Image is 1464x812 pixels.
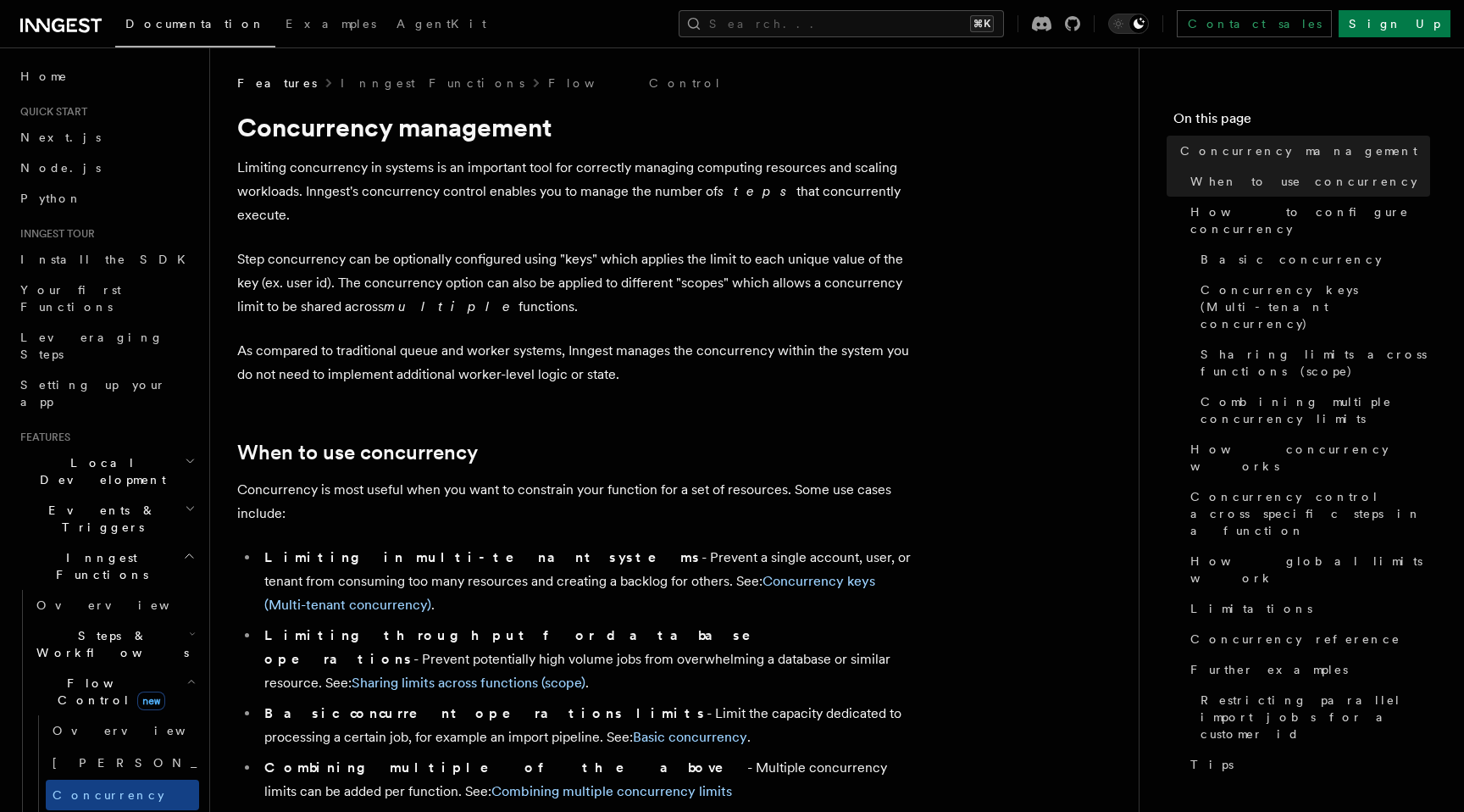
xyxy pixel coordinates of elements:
[275,5,386,46] a: Examples
[1184,624,1430,654] a: Concurrency reference
[1184,481,1430,546] a: Concurrency control across specific steps in a function
[20,192,82,205] span: Python
[237,156,915,227] p: Limiting concurrency in systems is an important tool for correctly managing computing resources a...
[14,322,199,370] a: Leveraging Steps
[46,746,199,780] a: [PERSON_NAME]
[286,17,376,31] span: Examples
[1201,251,1382,268] span: Basic concurrency
[1194,339,1430,387] a: Sharing limits across functions (scope)
[264,549,701,565] strong: Limiting in multi-tenant systems
[396,17,486,31] span: AgentKit
[237,339,915,387] p: As compared to traditional queue and worker systems, Inngest manages the concurrency within the s...
[970,15,994,32] kbd: ⌘K
[264,705,707,721] strong: Basic concurrent operations limits
[14,448,199,495] button: Local Development
[1184,749,1430,780] a: Tips
[259,702,915,749] li: - Limit the capacity dedicated to processing a certain job, for example an import pipeline. See: .
[1194,387,1430,434] a: Combining multiple concurrency limits
[1108,14,1149,34] button: Toggle dark mode
[548,75,722,92] a: Flow Control
[1190,553,1430,587] span: How global limits work
[259,624,915,695] li: - Prevent potentially high volume jobs from overwhelming a database or similar resource. See: .
[14,183,199,214] a: Python
[1194,244,1430,275] a: Basic concurrency
[30,675,186,709] span: Flow Control
[237,112,915,142] h1: Concurrency management
[14,542,199,590] button: Inngest Functions
[1184,166,1430,197] a: When to use concurrency
[1201,393,1430,427] span: Combining multiple concurrency limits
[1201,346,1430,380] span: Sharing limits across functions (scope)
[237,247,915,319] p: Step concurrency can be optionally configured using "keys" which applies the limit to each unique...
[341,75,524,92] a: Inngest Functions
[1180,142,1417,159] span: Concurrency management
[237,441,478,464] a: When to use concurrency
[386,5,496,46] a: AgentKit
[1190,631,1400,648] span: Concurrency reference
[1190,756,1234,773] span: Tips
[20,131,101,144] span: Next.js
[1184,434,1430,481] a: How concurrency works
[14,61,199,92] a: Home
[20,283,121,314] span: Your first Functions
[1201,692,1430,742] span: Restricting parallel import jobs for a customer id
[53,724,227,737] span: Overview
[14,431,70,444] span: Features
[1173,136,1430,166] a: Concurrency management
[237,478,915,526] p: Concurrency is most useful when you want to constrain your function for a set of resources. Some ...
[237,75,317,92] span: Features
[1184,654,1430,685] a: Further examples
[115,5,275,47] a: Documentation
[1184,593,1430,624] a: Limitations
[30,620,199,668] button: Steps & Workflows
[1194,685,1430,749] a: Restricting parallel import jobs for a customer id
[20,331,164,361] span: Leveraging Steps
[491,783,732,799] a: Combining multiple concurrency limits
[30,668,199,715] button: Flow Controlnew
[14,153,199,183] a: Node.js
[137,692,165,710] span: new
[14,244,199,275] a: Install the SDK
[14,105,87,119] span: Quick start
[1190,488,1430,539] span: Concurrency control across specific steps in a function
[718,183,796,199] em: steps
[30,627,189,661] span: Steps & Workflows
[1190,600,1312,617] span: Limitations
[1190,441,1430,475] span: How concurrency works
[1184,197,1430,244] a: How to configure concurrency
[20,161,101,175] span: Node.js
[20,253,196,266] span: Install the SDK
[1190,661,1348,678] span: Further examples
[14,227,95,241] span: Inngest tour
[53,756,301,770] span: [PERSON_NAME]
[1177,10,1332,37] a: Contact sales
[1173,108,1430,136] h4: On this page
[633,729,747,745] a: Basic concurrency
[1190,173,1417,190] span: When to use concurrency
[1184,546,1430,593] a: How global limits work
[259,756,915,804] li: - Multiple concurrency limits can be added per function. See:
[46,715,199,746] a: Overview
[14,454,185,488] span: Local Development
[125,17,265,31] span: Documentation
[14,502,185,536] span: Events & Triggers
[14,370,199,417] a: Setting up your app
[53,788,164,802] span: Concurrency
[384,298,518,314] em: multiple
[259,546,915,617] li: - Prevent a single account, user, or tenant from consuming too many resources and creating a back...
[14,495,199,542] button: Events & Triggers
[1339,10,1450,37] a: Sign Up
[264,627,774,667] strong: Limiting throughput for database operations
[1190,203,1430,237] span: How to configure concurrency
[30,590,199,620] a: Overview
[264,759,747,776] strong: Combining multiple of the above
[14,275,199,322] a: Your first Functions
[36,598,211,612] span: Overview
[352,675,585,691] a: Sharing limits across functions (scope)
[679,10,1004,37] button: Search...⌘K
[14,549,183,583] span: Inngest Functions
[1201,281,1430,332] span: Concurrency keys (Multi-tenant concurrency)
[20,68,68,85] span: Home
[46,780,199,810] a: Concurrency
[20,378,166,409] span: Setting up your app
